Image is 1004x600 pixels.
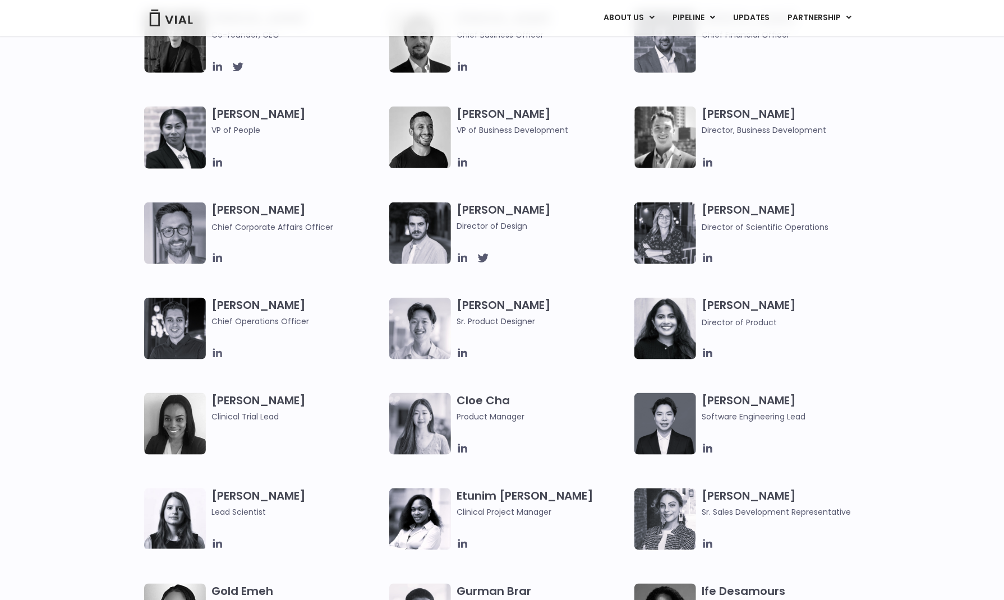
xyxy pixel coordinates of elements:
[144,488,206,549] img: Headshot of smiling woman named Elia
[211,298,384,327] h3: [PERSON_NAME]
[389,11,451,73] img: A black and white photo of a man in a suit holding a vial.
[634,298,696,359] img: Smiling woman named Dhruba
[211,393,384,423] h3: [PERSON_NAME]
[664,8,724,27] a: PIPELINEMenu Toggle
[211,107,384,153] h3: [PERSON_NAME]
[144,11,206,73] img: A black and white photo of a man in a suit attending a Summit.
[149,10,194,26] img: Vial Logo
[702,488,874,518] h3: [PERSON_NAME]
[634,202,696,264] img: Headshot of smiling woman named Sarah
[211,202,384,233] h3: [PERSON_NAME]
[389,488,451,550] img: Image of smiling woman named Etunim
[702,298,874,329] h3: [PERSON_NAME]
[702,221,828,233] span: Director of Scientific Operations
[211,488,384,518] h3: [PERSON_NAME]
[211,124,384,136] span: VP of People
[211,221,333,233] span: Chief Corporate Affairs Officer
[144,393,206,455] img: A black and white photo of a woman smiling.
[389,298,451,359] img: Brennan
[389,107,451,168] img: A black and white photo of a man smiling.
[457,107,629,136] h3: [PERSON_NAME]
[457,506,629,518] span: Clinical Project Manager
[702,393,874,423] h3: [PERSON_NAME]
[702,410,874,423] span: Software Engineering Lead
[702,202,874,233] h3: [PERSON_NAME]
[702,124,874,136] span: Director, Business Development
[779,8,860,27] a: PARTNERSHIPMenu Toggle
[457,410,629,423] span: Product Manager
[144,202,206,264] img: Paolo-M
[702,506,874,518] span: Sr. Sales Development Representative
[634,488,696,550] img: Smiling woman named Gabriella
[457,202,629,232] h3: [PERSON_NAME]
[457,393,629,423] h3: Cloe Cha
[457,315,629,327] span: Sr. Product Designer
[634,11,696,73] img: Headshot of smiling man named Samir
[595,8,663,27] a: ABOUT USMenu Toggle
[702,317,777,328] span: Director of Product
[457,124,629,136] span: VP of Business Development
[211,506,384,518] span: Lead Scientist
[724,8,778,27] a: UPDATES
[702,107,874,136] h3: [PERSON_NAME]
[389,393,451,455] img: Cloe
[634,107,696,168] img: A black and white photo of a smiling man in a suit at ARVO 2023.
[211,410,384,423] span: Clinical Trial Lead
[457,298,629,327] h3: [PERSON_NAME]
[457,488,629,518] h3: Etunim [PERSON_NAME]
[144,298,206,359] img: Headshot of smiling man named Josh
[144,107,206,169] img: Catie
[457,220,629,232] span: Director of Design
[211,315,384,327] span: Chief Operations Officer
[389,202,451,264] img: Headshot of smiling man named Albert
